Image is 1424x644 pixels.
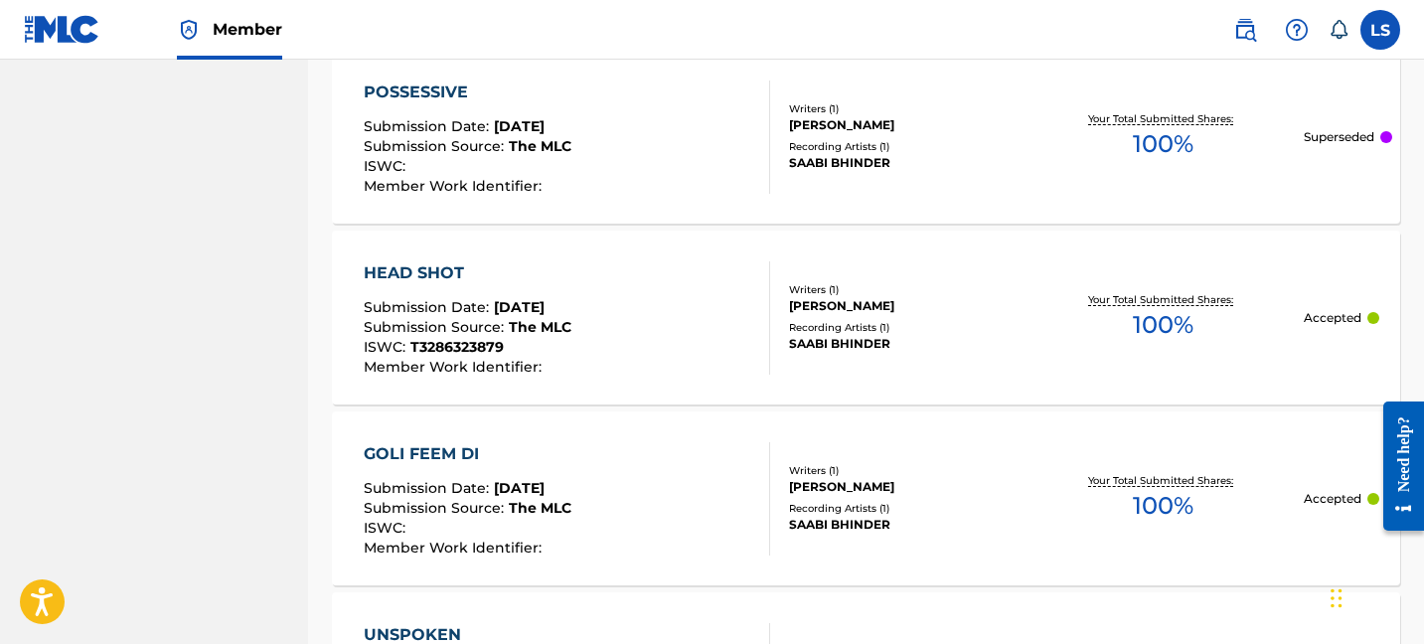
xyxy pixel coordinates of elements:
[494,298,545,316] span: [DATE]
[1088,473,1238,488] p: Your Total Submitted Shares:
[789,320,1024,335] div: Recording Artists ( 1 )
[509,499,571,517] span: The MLC
[364,499,509,517] span: Submission Source :
[789,335,1024,353] div: SAABI BHINDER
[364,137,509,155] span: Submission Source :
[1133,488,1193,524] span: 100 %
[1225,10,1265,50] a: Public Search
[364,80,571,104] div: POSSESSIVE
[364,298,494,316] span: Submission Date :
[494,479,545,497] span: [DATE]
[364,157,410,175] span: ISWC :
[1088,292,1238,307] p: Your Total Submitted Shares:
[213,18,282,41] span: Member
[177,18,201,42] img: Top Rightsholder
[364,358,547,376] span: Member Work Identifier :
[1304,128,1374,146] p: Superseded
[789,516,1024,534] div: SAABI BHINDER
[509,137,571,155] span: The MLC
[789,116,1024,134] div: [PERSON_NAME]
[1133,126,1193,162] span: 100 %
[332,231,1400,404] a: HEAD SHOTSubmission Date:[DATE]Submission Source:The MLCISWC:T3286323879Member Work Identifier:Wr...
[494,117,545,135] span: [DATE]
[1331,568,1343,628] div: Drag
[789,139,1024,154] div: Recording Artists ( 1 )
[364,539,547,557] span: Member Work Identifier :
[364,318,509,336] span: Submission Source :
[1325,549,1424,644] iframe: Chat Widget
[1277,10,1317,50] div: Help
[364,177,547,195] span: Member Work Identifier :
[364,117,494,135] span: Submission Date :
[789,501,1024,516] div: Recording Artists ( 1 )
[364,519,410,537] span: ISWC :
[332,50,1400,224] a: POSSESSIVESubmission Date:[DATE]Submission Source:The MLCISWC:Member Work Identifier:Writers (1)[...
[1304,490,1361,508] p: Accepted
[789,478,1024,496] div: [PERSON_NAME]
[1368,387,1424,547] iframe: Resource Center
[1329,20,1348,40] div: Notifications
[364,338,410,356] span: ISWC :
[1304,309,1361,327] p: Accepted
[364,479,494,497] span: Submission Date :
[1088,111,1238,126] p: Your Total Submitted Shares:
[789,282,1024,297] div: Writers ( 1 )
[332,411,1400,585] a: GOLI FEEM DISubmission Date:[DATE]Submission Source:The MLCISWC:Member Work Identifier:Writers (1...
[1285,18,1309,42] img: help
[1233,18,1257,42] img: search
[789,101,1024,116] div: Writers ( 1 )
[1360,10,1400,50] div: User Menu
[789,154,1024,172] div: SAABI BHINDER
[410,338,504,356] span: T3286323879
[789,463,1024,478] div: Writers ( 1 )
[364,261,571,285] div: HEAD SHOT
[1133,307,1193,343] span: 100 %
[789,297,1024,315] div: [PERSON_NAME]
[24,15,100,44] img: MLC Logo
[509,318,571,336] span: The MLC
[364,442,571,466] div: GOLI FEEM DI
